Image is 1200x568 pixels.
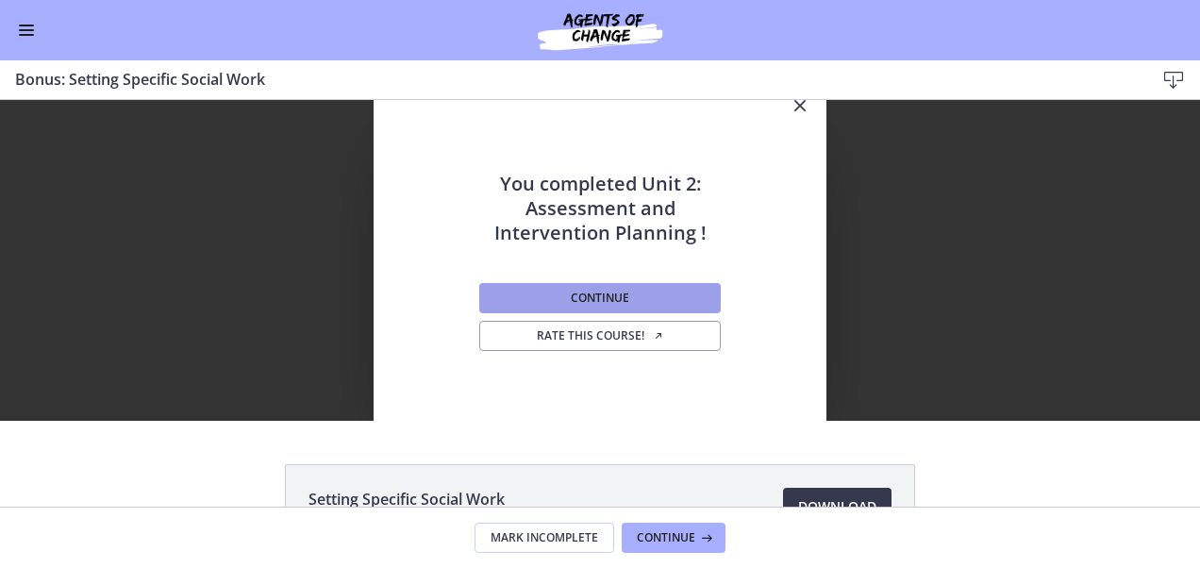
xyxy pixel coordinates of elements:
[622,523,725,553] button: Continue
[653,330,664,342] i: Opens in a new window
[537,328,664,343] span: Rate this course!
[479,283,721,313] button: Continue
[308,488,505,510] span: Setting Specific Social Work
[783,488,892,526] a: Download
[798,495,876,518] span: Download
[491,530,598,545] span: Mark Incomplete
[487,8,713,53] img: Agents of Change
[479,321,721,351] a: Rate this course! Opens in a new window
[475,523,614,553] button: Mark Incomplete
[637,530,695,545] span: Continue
[15,68,1125,91] h3: Bonus: Setting Specific Social Work
[15,19,38,42] button: Enable menu
[774,79,826,134] button: Close
[475,134,725,245] h2: You completed Unit 2: Assessment and Intervention Planning !
[571,291,629,306] span: Continue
